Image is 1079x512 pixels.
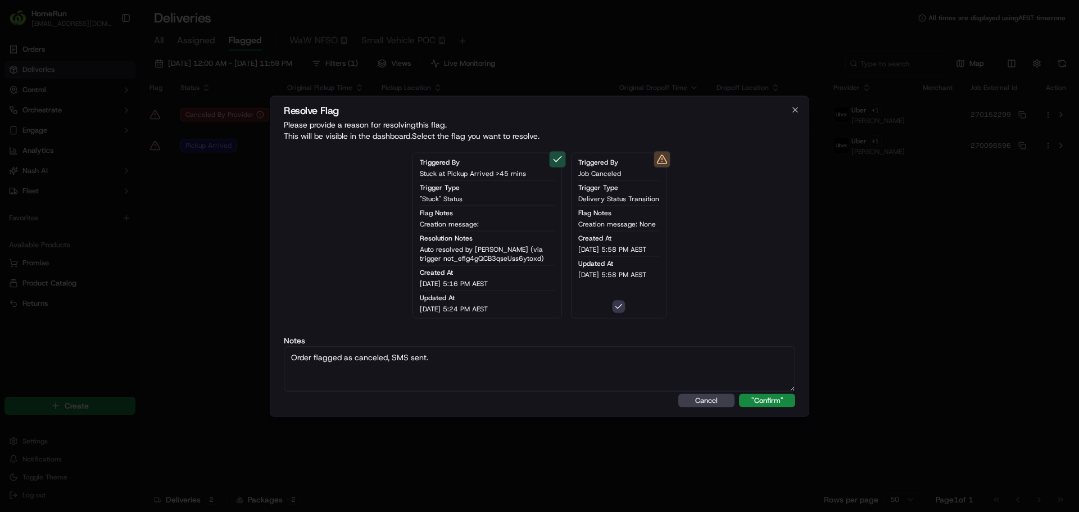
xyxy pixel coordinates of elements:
span: [DATE] 5:16 PM AEST [420,279,488,288]
label: Notes [284,336,795,344]
span: Trigger Type [420,183,460,192]
span: [DATE] 5:58 PM AEST [578,244,646,253]
span: Creation message: [420,219,479,228]
span: Created At [420,268,453,277]
span: Stuck at Pickup Arrived >45 mins [420,169,526,178]
h2: Resolve Flag [284,105,795,115]
span: Job Canceled [578,169,621,178]
span: Auto resolved by [PERSON_NAME] (via trigger not_efig4gQCB3qseUss6ytoxd) [420,244,555,262]
span: [DATE] 5:24 PM AEST [420,304,488,313]
span: Updated At [578,259,613,268]
span: Delivery Status Transition [578,194,659,203]
span: "Stuck" Status [420,194,463,203]
span: Resolution Notes [420,233,473,242]
span: Creation message: None [578,219,656,228]
button: "Confirm" [739,393,795,407]
button: Cancel [678,393,735,407]
span: Flag Notes [420,208,453,217]
span: Triggered By [578,157,618,166]
span: Created At [578,233,611,242]
span: Flag Notes [578,208,611,217]
span: [DATE] 5:58 PM AEST [578,270,646,279]
textarea: Order flagged as canceled, SMS sent. [284,346,795,391]
p: Please provide a reason for resolving this flag . This will be visible in the dashboard. Select t... [284,119,795,141]
span: Triggered By [420,157,460,166]
span: Updated At [420,293,455,302]
span: Trigger Type [578,183,618,192]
